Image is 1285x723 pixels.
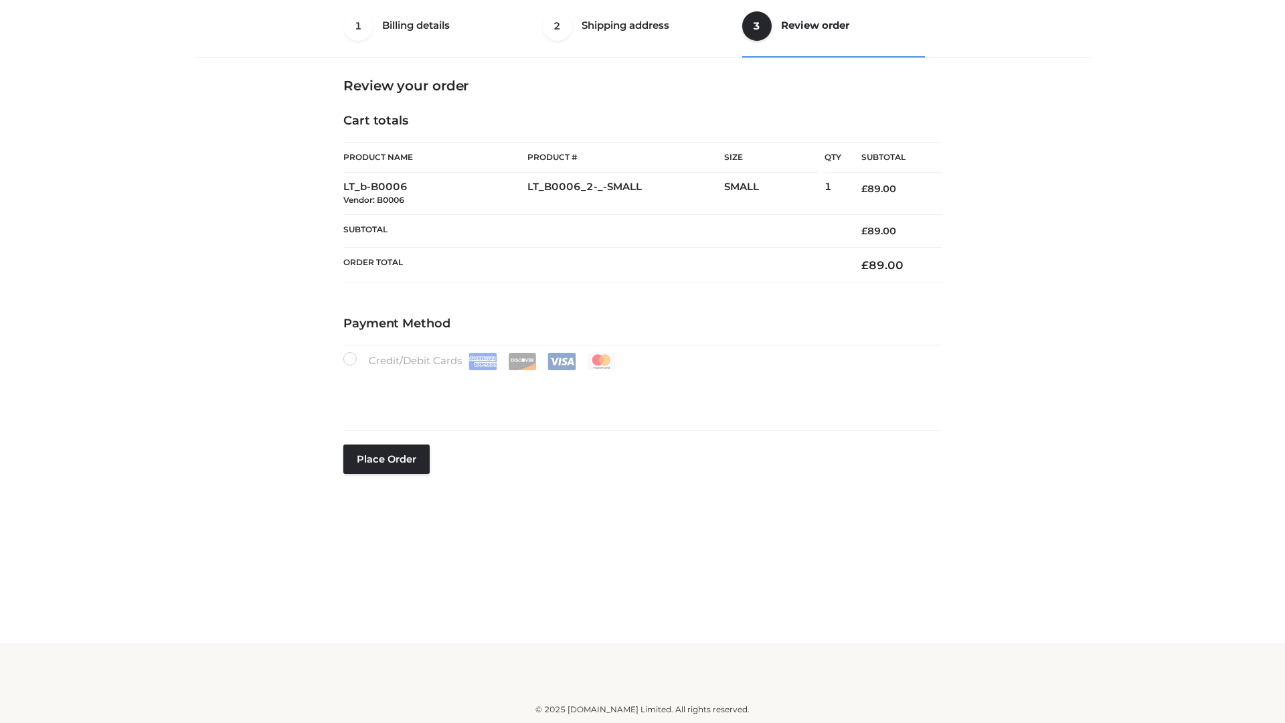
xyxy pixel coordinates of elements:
span: £ [861,183,867,195]
h3: Review your order [343,78,942,94]
th: Subtotal [841,143,942,173]
div: © 2025 [DOMAIN_NAME] Limited. All rights reserved. [199,703,1086,716]
th: Product # [527,142,724,173]
th: Qty [825,142,841,173]
img: Amex [468,353,497,370]
bdi: 89.00 [861,225,896,237]
img: Visa [547,353,576,370]
iframe: Secure payment input frame [341,368,939,416]
img: Discover [508,353,537,370]
small: Vendor: B0006 [343,195,404,205]
span: £ [861,225,867,237]
h4: Payment Method [343,317,942,331]
th: Size [724,143,818,173]
td: LT_B0006_2-_-SMALL [527,173,724,215]
th: Product Name [343,142,527,173]
td: 1 [825,173,841,215]
bdi: 89.00 [861,183,896,195]
span: £ [861,258,869,272]
button: Place order [343,445,430,474]
h4: Cart totals [343,114,942,129]
th: Order Total [343,248,841,283]
label: Credit/Debit Cards [343,352,617,370]
td: LT_b-B0006 [343,173,527,215]
bdi: 89.00 [861,258,904,272]
th: Subtotal [343,214,841,247]
img: Mastercard [587,353,616,370]
td: SMALL [724,173,825,215]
